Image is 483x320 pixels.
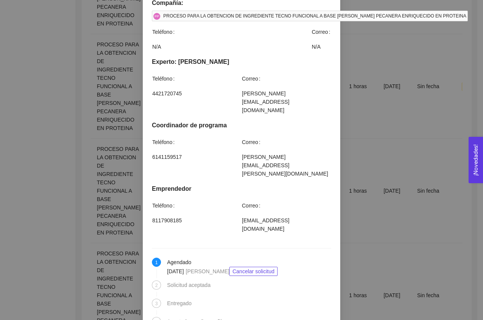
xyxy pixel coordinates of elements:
div: Solicitud aceptada [167,280,215,290]
div: Coordinador de programa [152,120,331,130]
span: N/A [152,43,311,51]
span: 6141159517 [152,153,241,161]
div: Experto: [PERSON_NAME] [152,57,331,67]
span: Teléfono [152,201,178,210]
span: Teléfono [152,28,178,36]
span: [EMAIL_ADDRESS][DOMAIN_NAME] [242,216,331,233]
span: 2 [155,283,158,288]
button: Cancelar solicitud [229,267,278,276]
span: Correo [242,138,264,146]
span: Correo [312,28,333,36]
span: 3 [155,301,158,306]
span: 4421720745 [152,89,241,98]
span: [PERSON_NAME][EMAIL_ADDRESS][DOMAIN_NAME] [242,89,331,114]
span: Teléfono [152,74,178,83]
button: Open Feedback Widget [469,137,483,183]
span: Correo [242,74,264,83]
span: PP [155,14,159,18]
span: [PERSON_NAME][EMAIL_ADDRESS][PERSON_NAME][DOMAIN_NAME] [242,153,331,178]
div: Emprendedor [152,184,331,193]
span: Teléfono [152,138,178,146]
div: PROCESO PARA LA OBTENCION DE INGREDIENTE TECNO FUNCIONAL A BASE [PERSON_NAME] PECANERA ENRIQUECID... [163,12,466,20]
span: [DATE] [167,268,184,274]
span: [PERSON_NAME] [186,268,229,274]
span: Cancelar solicitud [232,267,275,276]
span: N/A [312,43,470,51]
div: Entregado [167,299,196,308]
div: Agendado [167,258,196,267]
span: 1 [155,260,158,265]
span: Correo [242,201,264,210]
span: 8117908185 [152,216,241,225]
